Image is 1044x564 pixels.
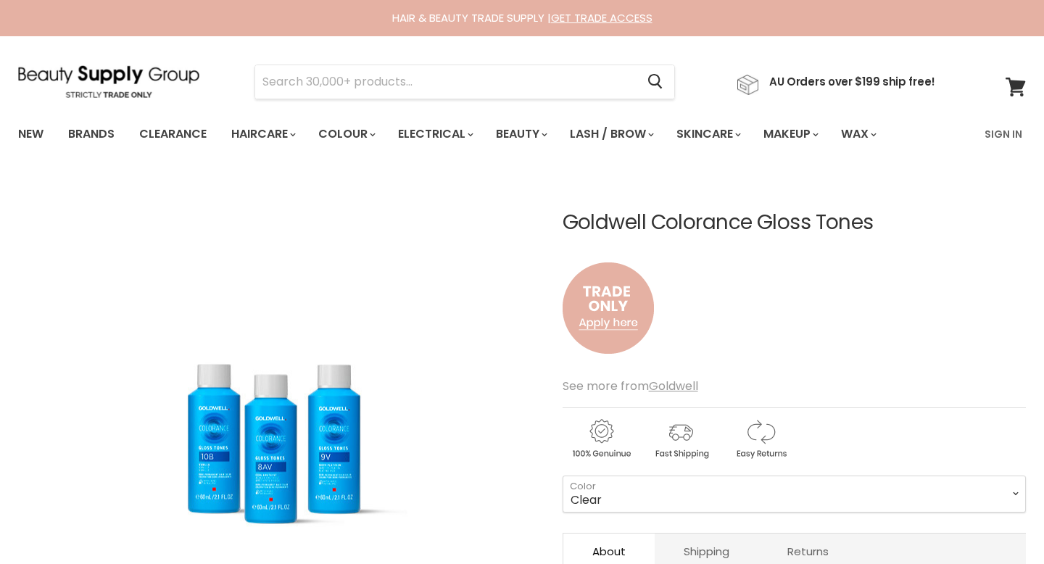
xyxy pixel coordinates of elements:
a: Clearance [128,119,217,149]
a: Sign In [976,119,1031,149]
a: Lash / Brow [559,119,663,149]
ul: Main menu [7,113,932,155]
a: Brands [57,119,125,149]
button: Search [636,65,674,99]
a: Colour [307,119,384,149]
img: returns.gif [722,417,799,461]
a: Electrical [387,119,482,149]
a: New [7,119,54,149]
a: Goldwell [649,378,698,394]
h1: Goldwell Colorance Gloss Tones [563,212,1026,234]
a: GET TRADE ACCESS [551,10,652,25]
img: to.png [563,248,654,368]
a: Wax [830,119,885,149]
a: Haircare [220,119,304,149]
a: Makeup [753,119,827,149]
img: shipping.gif [642,417,719,461]
a: Beauty [485,119,556,149]
img: genuine.gif [563,417,639,461]
form: Product [254,65,675,99]
a: Skincare [666,119,750,149]
input: Search [255,65,636,99]
span: See more from [563,378,698,394]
